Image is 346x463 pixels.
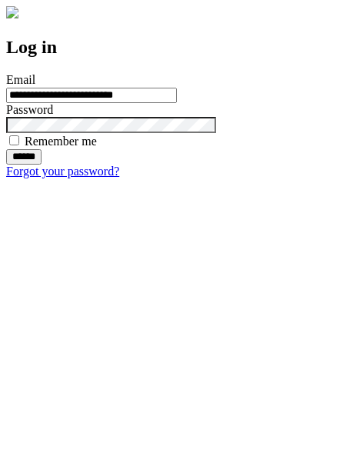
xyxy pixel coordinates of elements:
[25,135,97,148] label: Remember me
[6,103,53,116] label: Password
[6,6,18,18] img: logo-4e3dc11c47720685a147b03b5a06dd966a58ff35d612b21f08c02c0306f2b779.png
[6,37,340,58] h2: Log in
[6,165,119,178] a: Forgot your password?
[6,73,35,86] label: Email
